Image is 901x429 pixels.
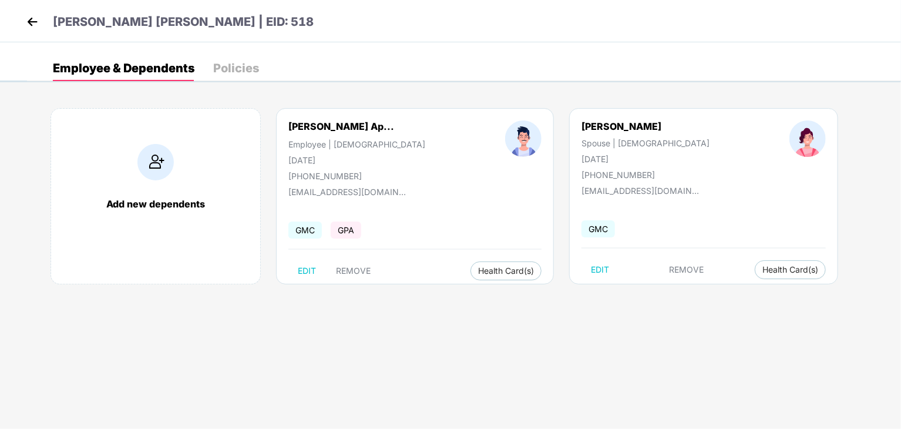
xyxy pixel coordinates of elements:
[288,171,425,181] div: [PHONE_NUMBER]
[581,120,710,132] div: [PERSON_NAME]
[137,144,174,180] img: addIcon
[331,222,361,239] span: GPA
[63,198,248,210] div: Add new dependents
[581,138,710,148] div: Spouse | [DEMOGRAPHIC_DATA]
[298,266,316,276] span: EDIT
[581,260,618,279] button: EDIT
[288,120,394,132] div: [PERSON_NAME] Ap...
[755,260,826,279] button: Health Card(s)
[288,139,425,149] div: Employee | [DEMOGRAPHIC_DATA]
[53,62,194,74] div: Employee & Dependents
[505,120,542,157] img: profileImage
[23,13,41,31] img: back
[288,187,406,197] div: [EMAIL_ADDRESS][DOMAIN_NAME]
[478,268,534,274] span: Health Card(s)
[470,262,542,280] button: Health Card(s)
[762,267,818,273] span: Health Card(s)
[288,155,425,165] div: [DATE]
[213,62,259,74] div: Policies
[53,13,314,31] p: [PERSON_NAME] [PERSON_NAME] | EID: 518
[581,186,699,196] div: [EMAIL_ADDRESS][DOMAIN_NAME]
[288,262,325,280] button: EDIT
[581,220,615,237] span: GMC
[581,154,710,164] div: [DATE]
[336,266,371,276] span: REMOVE
[591,265,609,274] span: EDIT
[581,170,710,180] div: [PHONE_NUMBER]
[670,265,704,274] span: REMOVE
[660,260,714,279] button: REMOVE
[327,262,380,280] button: REMOVE
[288,222,322,239] span: GMC
[789,120,826,157] img: profileImage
